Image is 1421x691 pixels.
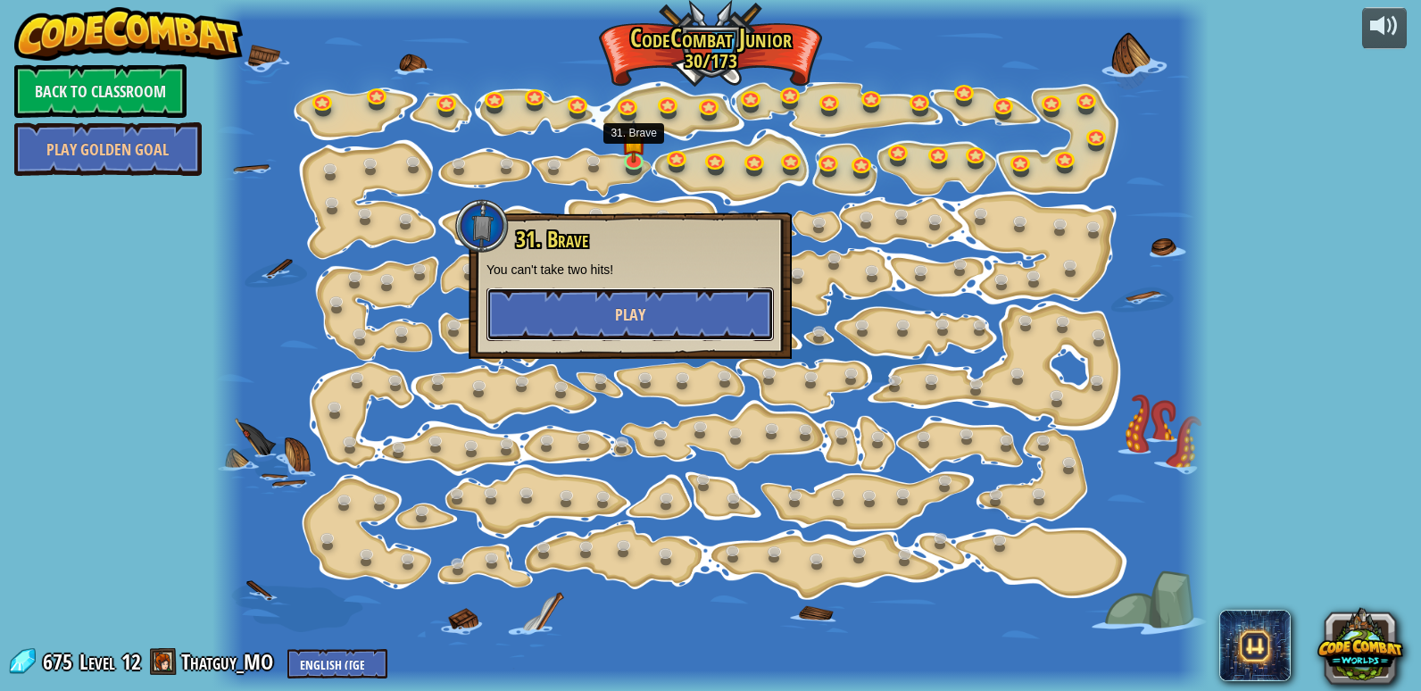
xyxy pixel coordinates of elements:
a: Thatguy_MO [181,647,278,676]
span: 675 [43,647,78,676]
span: 12 [121,647,141,676]
button: Play [486,287,774,341]
p: You can't take two hits! [486,261,774,279]
span: 31. Brave [516,224,588,254]
span: Play [615,304,645,326]
a: Play Golden Goal [14,122,202,176]
button: Adjust volume [1362,7,1407,49]
img: CodeCombat - Learn how to code by playing a game [14,7,243,61]
span: Level [79,647,115,677]
img: level-banner-started.png [621,120,646,162]
a: Back to Classroom [14,64,187,118]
